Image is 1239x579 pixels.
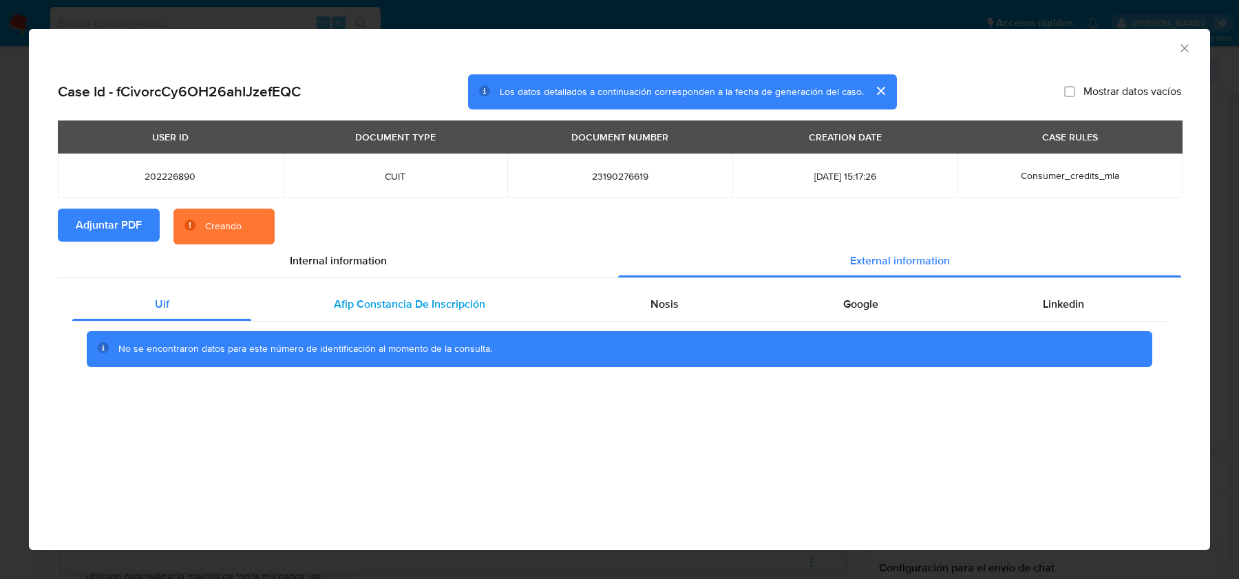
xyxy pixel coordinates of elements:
span: Internal information [290,253,387,269]
span: Adjuntar PDF [76,210,142,240]
div: Creando [205,220,242,233]
button: Cerrar ventana [1178,41,1190,54]
span: Linkedin [1043,296,1084,312]
input: Mostrar datos vacíos [1064,86,1075,97]
button: cerrar [864,74,897,107]
span: 202226890 [74,170,266,182]
div: USER ID [144,125,197,149]
div: CREATION DATE [801,125,890,149]
div: CASE RULES [1034,125,1106,149]
div: Detailed info [58,244,1181,277]
span: Uif [155,296,169,312]
span: [DATE] 15:17:26 [749,170,941,182]
span: 23190276619 [524,170,716,182]
div: Detailed external info [72,288,1167,321]
h2: Case Id - fCivorcCy6OH26ahIJzefEQC [58,83,301,101]
span: External information [850,253,950,269]
div: closure-recommendation-modal [29,29,1210,550]
div: DOCUMENT TYPE [347,125,444,149]
span: Google [843,296,878,312]
span: No se encontraron datos para este número de identificación al momento de la consulta. [118,341,492,355]
span: Nosis [650,296,679,312]
span: Los datos detallados a continuación corresponden a la fecha de generación del caso. [500,85,864,98]
div: DOCUMENT NUMBER [563,125,677,149]
span: Afip Constancia De Inscripción [334,296,485,312]
span: Mostrar datos vacíos [1083,85,1181,98]
button: Adjuntar PDF [58,209,160,242]
span: CUIT [299,170,491,182]
span: Consumer_credits_mla [1021,169,1119,182]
